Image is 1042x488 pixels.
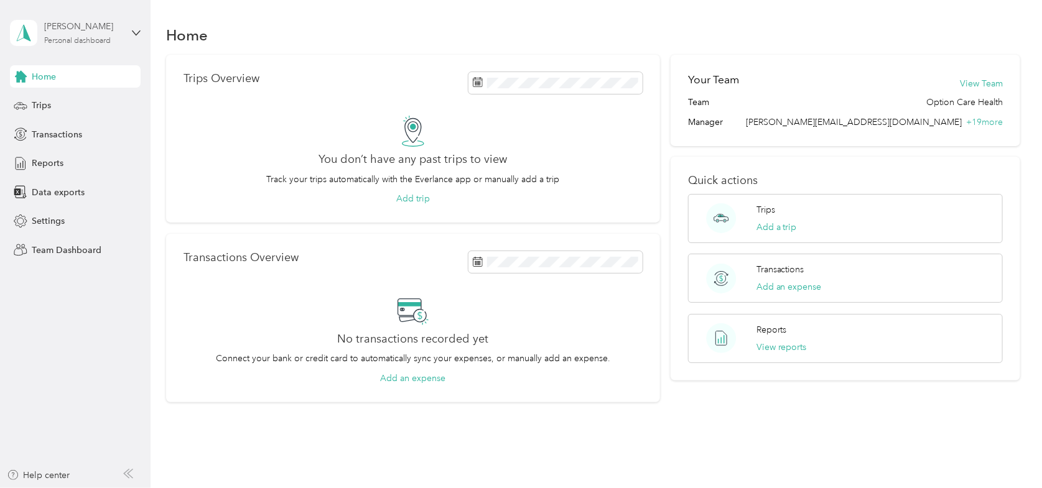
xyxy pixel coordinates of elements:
[32,244,101,257] span: Team Dashboard
[966,117,1003,127] span: + 19 more
[7,469,70,482] button: Help center
[380,372,445,385] button: Add an expense
[688,174,1003,187] p: Quick actions
[44,20,122,33] div: [PERSON_NAME]
[756,341,807,354] button: View reports
[32,99,51,112] span: Trips
[960,77,1003,90] button: View Team
[756,221,797,234] button: Add a trip
[32,70,56,83] span: Home
[216,352,610,365] p: Connect your bank or credit card to automatically sync your expenses, or manually add an expense.
[926,96,1003,109] span: Option Care Health
[44,37,111,45] div: Personal dashboard
[396,192,430,205] button: Add trip
[756,323,787,336] p: Reports
[972,418,1042,488] iframe: Everlance-gr Chat Button Frame
[32,157,63,170] span: Reports
[184,251,299,264] p: Transactions Overview
[688,96,709,109] span: Team
[756,280,822,293] button: Add an expense
[746,117,962,127] span: [PERSON_NAME][EMAIL_ADDRESS][DOMAIN_NAME]
[32,186,85,199] span: Data exports
[319,153,507,166] h2: You don’t have any past trips to view
[32,214,65,228] span: Settings
[688,72,739,88] h2: Your Team
[166,29,208,42] h1: Home
[32,128,82,141] span: Transactions
[688,116,723,129] span: Manager
[756,203,775,216] p: Trips
[184,72,259,85] p: Trips Overview
[756,263,804,276] p: Transactions
[337,333,488,346] h2: No transactions recorded yet
[266,173,559,186] p: Track your trips automatically with the Everlance app or manually add a trip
